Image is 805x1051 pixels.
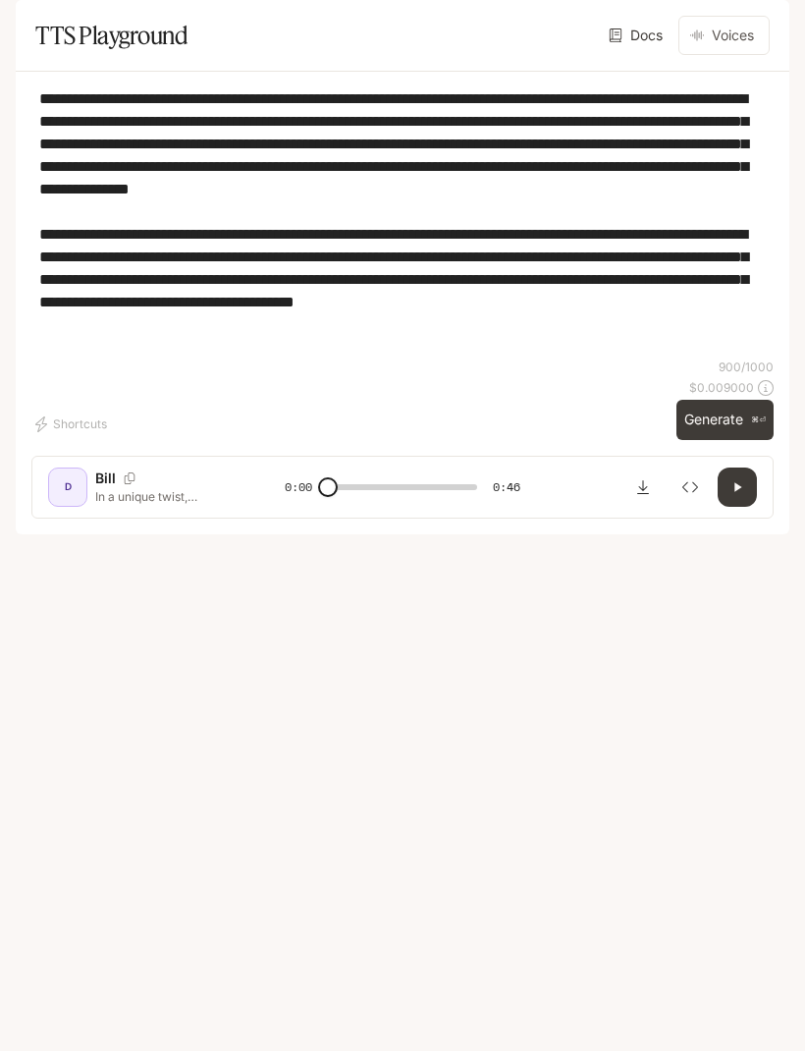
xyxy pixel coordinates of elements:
span: 0:00 [285,477,312,497]
span: 0:46 [493,477,520,497]
div: D [52,471,83,503]
button: Generate⌘⏎ [676,400,774,440]
p: ⌘⏎ [751,415,766,426]
button: Shortcuts [31,409,115,440]
a: Docs [605,16,671,55]
button: Voices [678,16,770,55]
button: Inspect [671,468,710,507]
button: Copy Voice ID [116,472,143,484]
p: In a unique twist, [PERSON_NAME] asks [PERSON_NAME] directly what the loudest stomach noises she ... [95,488,238,505]
p: Bill [95,469,116,488]
h1: TTS Playground [35,16,188,55]
button: Download audio [623,468,663,507]
button: open drawer [15,10,50,45]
